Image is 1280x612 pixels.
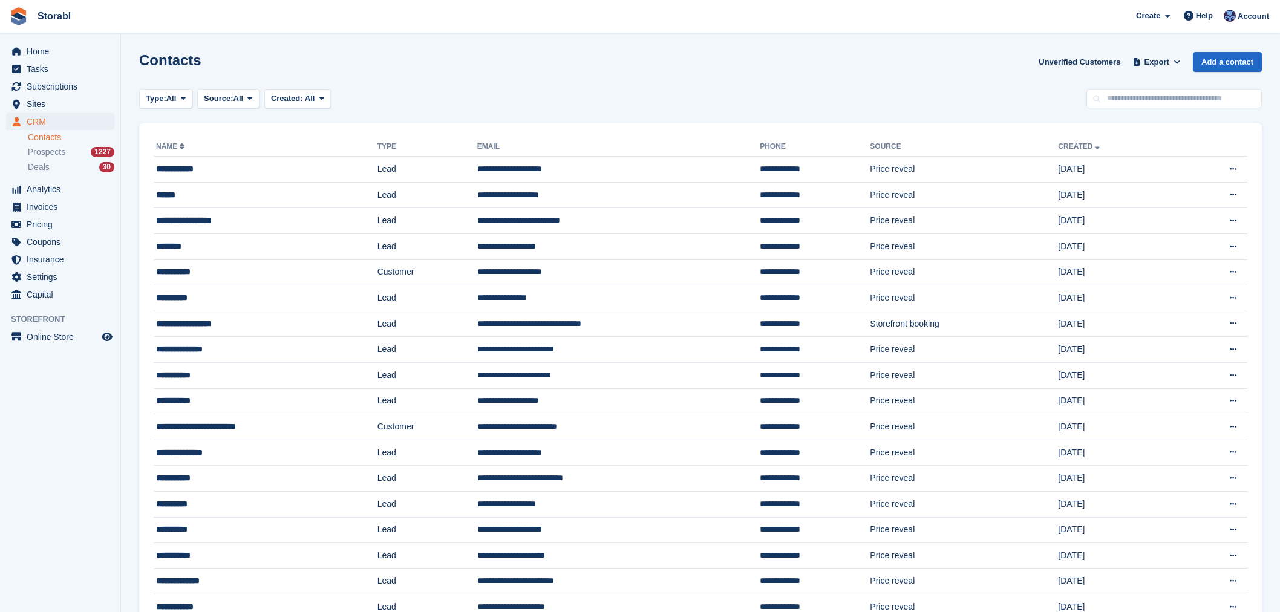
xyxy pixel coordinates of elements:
[377,414,477,440] td: Customer
[760,137,870,157] th: Phone
[1058,182,1178,208] td: [DATE]
[264,89,331,109] button: Created: All
[870,259,1058,285] td: Price reveal
[27,96,99,112] span: Sites
[1130,52,1183,72] button: Export
[28,146,114,158] a: Prospects 1227
[305,94,315,103] span: All
[1144,56,1169,68] span: Export
[870,568,1058,594] td: Price reveal
[377,285,477,311] td: Lead
[6,233,114,250] a: menu
[477,137,760,157] th: Email
[6,251,114,268] a: menu
[1058,440,1178,466] td: [DATE]
[870,157,1058,183] td: Price reveal
[377,337,477,363] td: Lead
[6,286,114,303] a: menu
[27,60,99,77] span: Tasks
[870,182,1058,208] td: Price reveal
[1193,52,1262,72] a: Add a contact
[6,328,114,345] a: menu
[27,328,99,345] span: Online Store
[28,161,50,173] span: Deals
[1058,414,1178,440] td: [DATE]
[377,137,477,157] th: Type
[139,52,201,68] h1: Contacts
[1058,491,1178,517] td: [DATE]
[377,233,477,259] td: Lead
[271,94,303,103] span: Created:
[870,543,1058,569] td: Price reveal
[27,286,99,303] span: Capital
[27,251,99,268] span: Insurance
[139,89,192,109] button: Type: All
[1196,10,1213,22] span: Help
[28,146,65,158] span: Prospects
[870,362,1058,388] td: Price reveal
[27,113,99,130] span: CRM
[6,96,114,112] a: menu
[377,543,477,569] td: Lead
[377,466,477,492] td: Lead
[1224,10,1236,22] img: Tegan Ewart
[6,216,114,233] a: menu
[1058,157,1178,183] td: [DATE]
[27,78,99,95] span: Subscriptions
[1238,10,1269,22] span: Account
[1058,337,1178,363] td: [DATE]
[6,113,114,130] a: menu
[870,491,1058,517] td: Price reveal
[6,181,114,198] a: menu
[377,517,477,543] td: Lead
[6,78,114,95] a: menu
[27,43,99,60] span: Home
[1058,362,1178,388] td: [DATE]
[6,43,114,60] a: menu
[28,132,114,143] a: Contacts
[1058,466,1178,492] td: [DATE]
[870,440,1058,466] td: Price reveal
[1058,142,1102,151] a: Created
[11,313,120,325] span: Storefront
[870,311,1058,337] td: Storefront booking
[377,157,477,183] td: Lead
[10,7,28,25] img: stora-icon-8386f47178a22dfd0bd8f6a31ec36ba5ce8667c1dd55bd0f319d3a0aa187defe.svg
[870,388,1058,414] td: Price reveal
[377,568,477,594] td: Lead
[377,259,477,285] td: Customer
[204,93,233,105] span: Source:
[1058,233,1178,259] td: [DATE]
[27,269,99,285] span: Settings
[100,330,114,344] a: Preview store
[27,233,99,250] span: Coupons
[91,147,114,157] div: 1227
[377,208,477,234] td: Lead
[27,198,99,215] span: Invoices
[27,216,99,233] span: Pricing
[1058,568,1178,594] td: [DATE]
[1058,259,1178,285] td: [DATE]
[870,337,1058,363] td: Price reveal
[1136,10,1160,22] span: Create
[6,269,114,285] a: menu
[377,388,477,414] td: Lead
[233,93,244,105] span: All
[870,208,1058,234] td: Price reveal
[33,6,76,26] a: Storabl
[146,93,166,105] span: Type:
[166,93,177,105] span: All
[1034,52,1125,72] a: Unverified Customers
[1058,388,1178,414] td: [DATE]
[870,285,1058,311] td: Price reveal
[870,414,1058,440] td: Price reveal
[6,198,114,215] a: menu
[28,161,114,174] a: Deals 30
[1058,543,1178,569] td: [DATE]
[870,233,1058,259] td: Price reveal
[27,181,99,198] span: Analytics
[1058,311,1178,337] td: [DATE]
[1058,208,1178,234] td: [DATE]
[156,142,187,151] a: Name
[377,491,477,517] td: Lead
